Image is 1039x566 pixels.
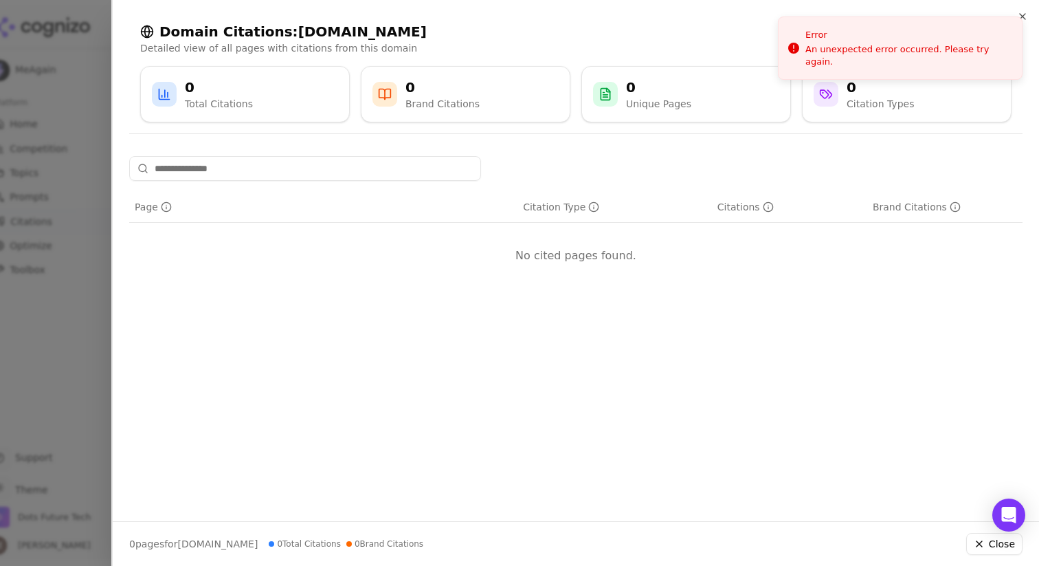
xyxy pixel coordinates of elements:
[177,538,258,549] span: [DOMAIN_NAME]
[129,192,517,223] th: page
[135,200,172,214] div: Page
[966,533,1023,555] button: Close
[185,97,253,111] div: Total Citations
[523,200,599,214] div: Citation Type
[712,192,867,223] th: totalCitationCount
[185,78,253,97] div: 0
[717,200,774,214] div: Citations
[626,78,691,97] div: 0
[517,192,712,223] th: citationTypes
[626,97,691,111] div: Unique Pages
[269,538,341,549] span: 0 Total Citations
[129,537,258,551] p: page s for
[867,192,1023,223] th: brandCitationCount
[140,22,1012,41] h2: Domain Citations: [DOMAIN_NAME]
[873,200,961,214] div: Brand Citations
[405,97,480,111] div: Brand Citations
[346,538,423,549] span: 0 Brand Citations
[405,78,480,97] div: 0
[847,97,914,111] div: Citation Types
[129,538,135,549] span: 0
[129,223,1023,289] td: No cited pages found.
[129,192,1023,289] div: Data table
[847,78,914,97] div: 0
[140,41,1012,55] p: Detailed view of all pages with citations from this domain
